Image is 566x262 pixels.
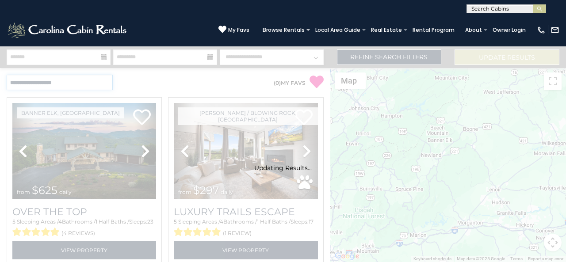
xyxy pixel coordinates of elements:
a: Owner Login [488,24,530,36]
a: Browse Rentals [258,24,309,36]
img: mail-regular-white.png [551,26,559,34]
a: About [461,24,486,36]
a: Local Area Guide [311,24,365,36]
img: phone-regular-white.png [537,26,546,34]
a: Rental Program [408,24,459,36]
img: White-1-2.png [7,21,129,39]
span: My Favs [228,26,249,34]
a: Real Estate [367,24,406,36]
a: My Favs [218,25,249,34]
